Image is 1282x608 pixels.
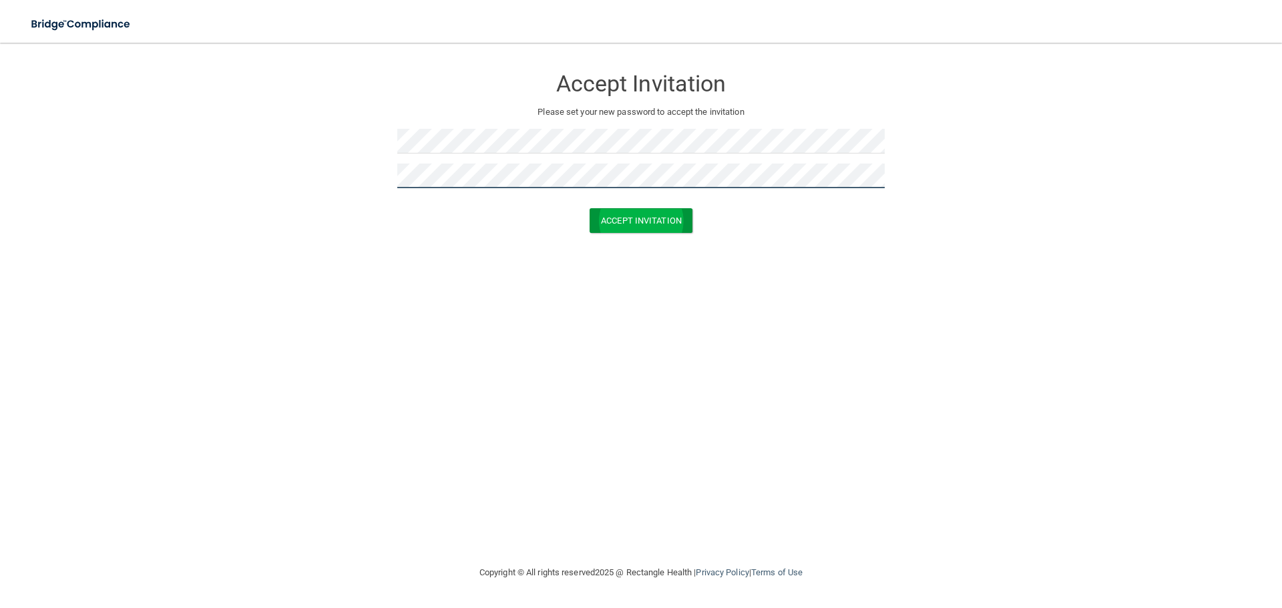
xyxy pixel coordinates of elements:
div: Copyright © All rights reserved 2025 @ Rectangle Health | | [397,551,885,594]
button: Accept Invitation [590,208,692,233]
p: Please set your new password to accept the invitation [407,104,875,120]
h3: Accept Invitation [397,71,885,96]
a: Terms of Use [751,567,803,577]
img: bridge_compliance_login_screen.278c3ca4.svg [20,11,143,38]
a: Privacy Policy [696,567,749,577]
